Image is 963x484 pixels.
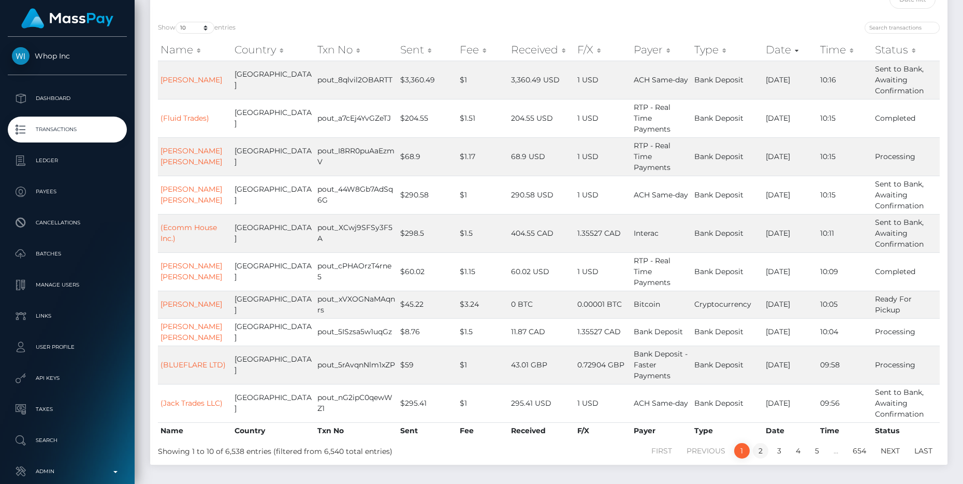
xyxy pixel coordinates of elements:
[818,61,872,99] td: 10:16
[160,75,222,84] a: [PERSON_NAME]
[763,318,818,346] td: [DATE]
[315,39,398,60] th: Txn No: activate to sort column ascending
[634,229,659,238] span: Interac
[809,443,825,459] a: 5
[398,137,457,176] td: $68.9
[160,300,222,309] a: [PERSON_NAME]
[160,261,222,281] a: [PERSON_NAME] [PERSON_NAME]
[398,384,457,422] td: $295.41
[818,252,872,291] td: 10:09
[315,318,398,346] td: pout_5ISzsa5w1uqGz
[457,214,508,252] td: $1.5
[12,184,123,200] p: Payees
[160,223,217,243] a: (Ecomm House Inc.)
[634,141,670,172] span: RTP - Real Time Payments
[457,252,508,291] td: $1.15
[818,346,872,384] td: 09:58
[631,422,692,439] th: Payer
[872,384,940,422] td: Sent to Bank, Awaiting Confirmation
[631,39,692,60] th: Payer: activate to sort column ascending
[818,422,872,439] th: Time
[818,176,872,214] td: 10:15
[692,39,763,60] th: Type: activate to sort column ascending
[398,39,457,60] th: Sent: activate to sort column ascending
[692,346,763,384] td: Bank Deposit
[575,291,631,318] td: 0.00001 BTC
[12,246,123,262] p: Batches
[8,51,127,61] span: Whop Inc
[12,433,123,448] p: Search
[508,39,575,60] th: Received: activate to sort column ascending
[575,99,631,137] td: 1 USD
[634,327,683,336] span: Bank Deposit
[508,422,575,439] th: Received
[457,137,508,176] td: $1.17
[575,346,631,384] td: 0.72904 GBP
[158,422,232,439] th: Name
[634,349,688,380] span: Bank Deposit - Faster Payments
[8,396,127,422] a: Taxes
[398,61,457,99] td: $3,360.49
[692,318,763,346] td: Bank Deposit
[398,99,457,137] td: $204.55
[763,176,818,214] td: [DATE]
[575,384,631,422] td: 1 USD
[232,422,315,439] th: Country
[508,252,575,291] td: 60.02 USD
[457,422,508,439] th: Fee
[232,252,315,291] td: [GEOGRAPHIC_DATA]
[12,277,123,293] p: Manage Users
[872,252,940,291] td: Completed
[508,61,575,99] td: 3,360.49 USD
[763,384,818,422] td: [DATE]
[232,99,315,137] td: [GEOGRAPHIC_DATA]
[232,291,315,318] td: [GEOGRAPHIC_DATA]
[398,346,457,384] td: $59
[160,322,222,342] a: [PERSON_NAME] [PERSON_NAME]
[21,8,113,29] img: MassPay Logo
[315,252,398,291] td: pout_cPHAOrzT4rne5
[847,443,872,459] a: 654
[818,137,872,176] td: 10:15
[763,422,818,439] th: Date
[575,214,631,252] td: 1.35527 CAD
[12,91,123,106] p: Dashboard
[457,99,508,137] td: $1.51
[457,346,508,384] td: $1
[315,346,398,384] td: pout_5rAvqnNlm1xZP
[508,346,575,384] td: 43.01 GBP
[8,272,127,298] a: Manage Users
[12,153,123,168] p: Ledger
[872,291,940,318] td: Ready For Pickup
[232,137,315,176] td: [GEOGRAPHIC_DATA]
[634,256,670,287] span: RTP - Real Time Payments
[398,176,457,214] td: $290.58
[160,146,222,166] a: [PERSON_NAME] [PERSON_NAME]
[457,39,508,60] th: Fee: activate to sort column ascending
[232,214,315,252] td: [GEOGRAPHIC_DATA]
[160,113,209,123] a: (Fluid Trades)
[508,291,575,318] td: 0 BTC
[818,318,872,346] td: 10:04
[315,99,398,137] td: pout_a7cEj4YvGZeTJ
[398,252,457,291] td: $60.02
[8,303,127,329] a: Links
[457,176,508,214] td: $1
[872,318,940,346] td: Processing
[398,422,457,439] th: Sent
[232,39,315,60] th: Country: activate to sort column ascending
[872,176,940,214] td: Sent to Bank, Awaiting Confirmation
[398,318,457,346] td: $8.76
[575,61,631,99] td: 1 USD
[818,99,872,137] td: 10:15
[575,137,631,176] td: 1 USD
[8,86,127,111] a: Dashboard
[12,339,123,355] p: User Profile
[8,117,127,143] a: Transactions
[315,61,398,99] td: pout_8qlvil2OBARTT
[160,360,226,369] a: (BLUEFLARE LTD)
[872,99,940,137] td: Completed
[634,103,670,134] span: RTP - Real Time Payments
[818,39,872,60] th: Time: activate to sort column ascending
[12,464,123,479] p: Admin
